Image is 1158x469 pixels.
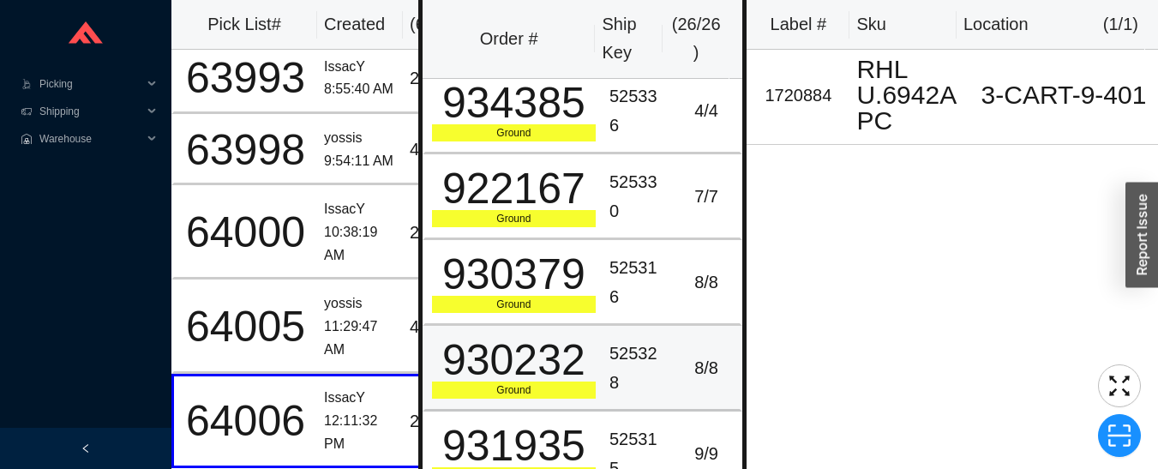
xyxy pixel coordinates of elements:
div: 930232 [432,339,596,382]
div: IssacY [324,198,396,221]
div: 64005 [181,305,310,348]
span: Shipping [39,98,142,125]
div: 11:29:47 AM [324,316,396,361]
div: RHL U.6942APC [856,57,963,134]
div: 7 / 7 [680,183,734,211]
div: Ground [432,382,596,399]
button: scan [1098,414,1141,457]
span: left [81,443,91,454]
div: 525328 [609,340,666,397]
div: 3-CART-9-401 [976,82,1151,108]
div: Ground [432,296,596,313]
div: 63993 [181,57,310,99]
div: 930379 [432,253,596,296]
div: 4 / 10 [410,135,462,164]
div: IssacY [324,56,396,79]
span: Picking [39,70,142,98]
div: yossis [324,127,396,150]
div: yossis [324,292,396,316]
div: IssacY [324,387,396,410]
div: 8:55:40 AM [324,78,396,101]
div: 4 / 4 [680,97,734,125]
div: 934385 [432,81,596,124]
div: Ground [432,210,596,227]
div: Location [963,10,1029,39]
div: 63998 [181,129,310,171]
div: 525336 [609,82,666,140]
div: 2 / 2 [410,219,462,247]
div: ( 1 / 1 ) [1103,10,1138,39]
div: 10:38:19 AM [324,221,396,267]
div: ( 26 / 26 ) [669,10,723,68]
div: 9:54:11 AM [324,150,396,173]
div: 922167 [432,167,596,210]
div: 931935 [432,424,596,467]
div: 26 / 26 [410,407,462,436]
div: 525316 [609,254,666,311]
div: 64006 [181,400,310,442]
div: 8 / 8 [680,268,734,297]
span: Warehouse [39,125,142,153]
div: 525330 [609,168,666,225]
div: 64000 [181,211,310,254]
div: Ground [432,124,596,141]
span: fullscreen [1099,373,1140,399]
div: 1720884 [753,81,843,110]
div: 2 / 2 [410,64,462,93]
div: 4 / 4 [410,313,462,341]
span: scan [1099,423,1140,448]
div: 12:11:32 PM [324,410,396,455]
div: 9 / 9 [680,440,734,468]
div: ( 6 ) [410,10,465,39]
button: fullscreen [1098,364,1141,407]
div: 8 / 8 [680,354,734,382]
